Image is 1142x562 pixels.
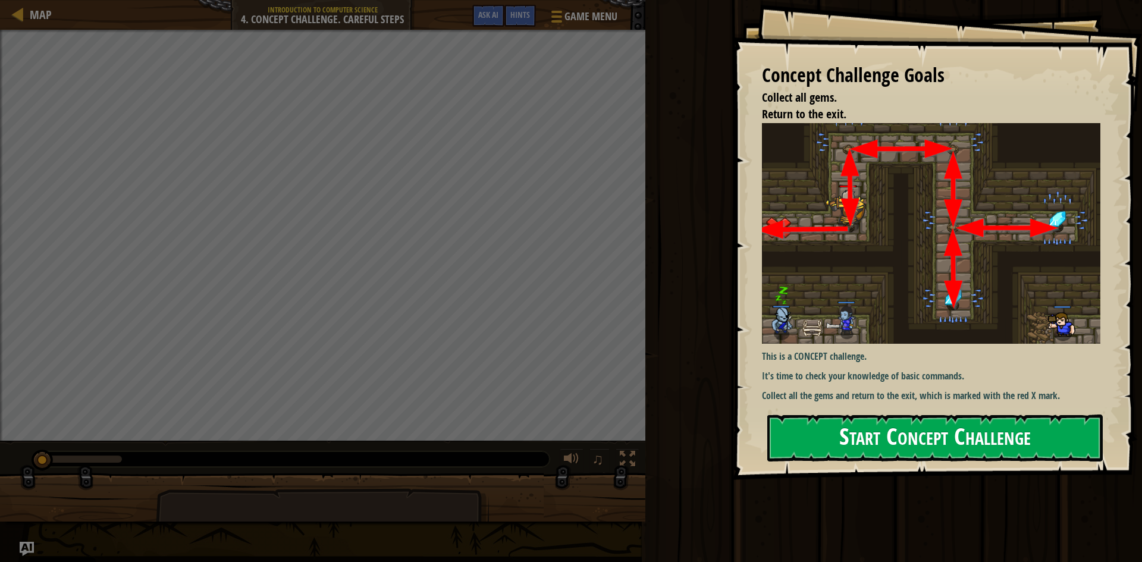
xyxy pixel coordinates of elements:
[510,9,530,20] span: Hints
[616,448,639,473] button: Toggle fullscreen
[767,415,1103,461] button: Start Concept Challenge
[478,9,498,20] span: Ask AI
[589,448,610,473] button: ♫
[762,123,1109,344] img: First assesment
[30,7,52,23] span: Map
[542,5,625,33] button: Game Menu
[20,542,34,556] button: Ask AI
[762,389,1109,403] p: Collect all the gems and return to the exit, which is marked with the red X mark.
[24,7,52,23] a: Map
[747,89,1097,106] li: Collect all gems.
[762,62,1100,89] div: Concept Challenge Goals
[747,106,1097,123] li: Return to the exit.
[762,106,846,122] span: Return to the exit.
[560,448,583,473] button: Adjust volume
[762,369,1109,383] p: It's time to check your knowledge of basic commands.
[762,89,837,105] span: Collect all gems.
[762,350,1109,363] p: This is a CONCEPT challenge.
[592,450,604,468] span: ♫
[472,5,504,27] button: Ask AI
[564,9,617,24] span: Game Menu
